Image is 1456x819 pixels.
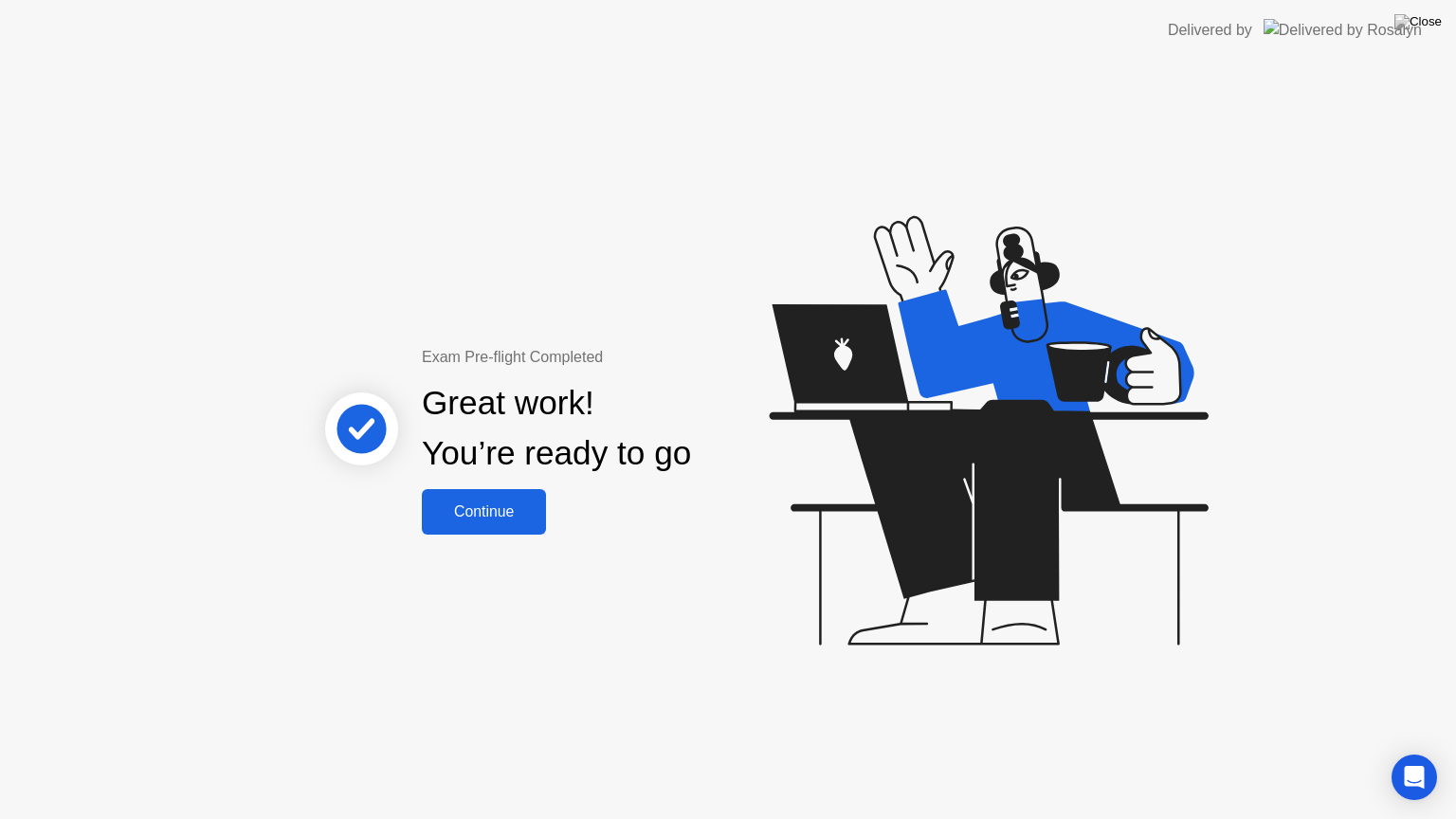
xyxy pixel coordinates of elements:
[1394,14,1442,29] img: Close
[428,503,540,520] div: Continue
[1392,755,1437,800] div: Open Intercom Messenger
[422,378,691,479] div: Great work! You’re ready to go
[422,346,813,369] div: Exam Pre-flight Completed
[422,489,546,535] button: Continue
[1168,19,1252,42] div: Delivered by
[1264,19,1422,41] img: Delivered by Rosalyn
